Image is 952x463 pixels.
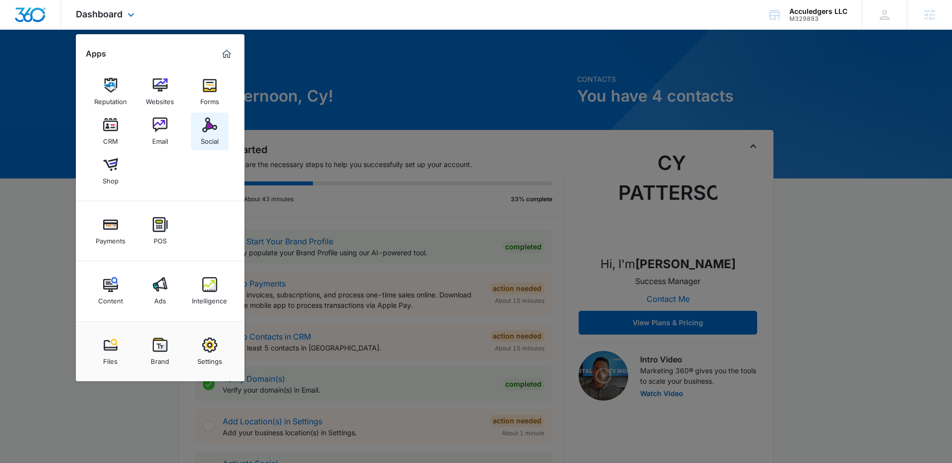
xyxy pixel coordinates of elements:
a: Social [191,113,229,150]
a: Marketing 360® Dashboard [219,46,235,62]
a: Forms [191,73,229,111]
a: Files [92,333,129,370]
div: Content [98,292,123,305]
a: Websites [141,73,179,111]
a: POS [141,212,179,250]
div: Files [103,352,118,365]
div: account name [789,7,847,15]
div: Social [201,132,219,145]
div: Forms [200,93,219,106]
div: Shop [103,172,119,185]
div: Email [152,132,168,145]
a: Email [141,113,179,150]
div: POS [154,232,167,245]
a: Brand [141,333,179,370]
a: Ads [141,272,179,310]
a: CRM [92,113,129,150]
div: CRM [103,132,118,145]
span: Dashboard [76,9,122,19]
a: Settings [191,333,229,370]
h2: Apps [86,49,106,58]
a: Intelligence [191,272,229,310]
div: Ads [154,292,166,305]
div: Reputation [94,93,127,106]
div: Settings [197,352,222,365]
div: Websites [146,93,174,106]
div: Payments [96,232,125,245]
div: Intelligence [192,292,227,305]
a: Shop [92,152,129,190]
a: Payments [92,212,129,250]
a: Reputation [92,73,129,111]
a: Content [92,272,129,310]
div: Brand [151,352,169,365]
div: account id [789,15,847,22]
